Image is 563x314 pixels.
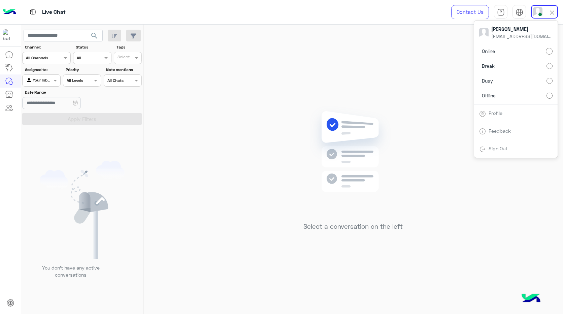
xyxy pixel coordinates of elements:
img: tab [516,8,523,16]
input: Busy [547,78,553,84]
input: Break [547,63,553,69]
img: tab [29,8,37,16]
label: Assigned to: [25,67,60,73]
span: Offline [482,92,496,99]
label: Note mentions [106,67,141,73]
img: userImage [479,28,489,37]
label: Date Range [25,89,100,95]
button: Apply Filters [22,113,142,125]
a: tab [494,5,507,19]
a: Feedback [489,128,511,134]
span: Busy [482,77,493,84]
a: Profile [489,110,502,116]
img: tab [479,128,486,135]
img: empty users [40,161,125,259]
span: Break [482,62,495,69]
a: Sign Out [489,146,507,151]
img: hulul-logo.png [519,287,543,311]
img: 322208621163248 [3,29,15,41]
span: search [90,32,98,40]
p: Live Chat [42,8,66,17]
div: Select [117,54,130,62]
label: Status [76,44,110,50]
span: Online [482,48,495,55]
span: [EMAIL_ADDRESS][DOMAIN_NAME] [491,33,552,40]
img: userImage [533,7,542,17]
label: Priority [66,67,100,73]
label: Tags [117,44,141,50]
img: no messages [304,106,402,218]
input: Online [546,48,553,55]
h5: Select a conversation on the left [303,223,403,230]
img: close [548,9,556,17]
p: You don’t have any active conversations [37,264,105,279]
span: [PERSON_NAME] [491,26,552,33]
img: Logo [3,5,16,19]
a: Contact Us [451,5,489,19]
img: tab [479,146,486,153]
label: Channel: [25,44,70,50]
img: tab [479,111,486,117]
button: search [86,30,103,44]
input: Offline [547,93,553,99]
img: tab [497,8,505,16]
